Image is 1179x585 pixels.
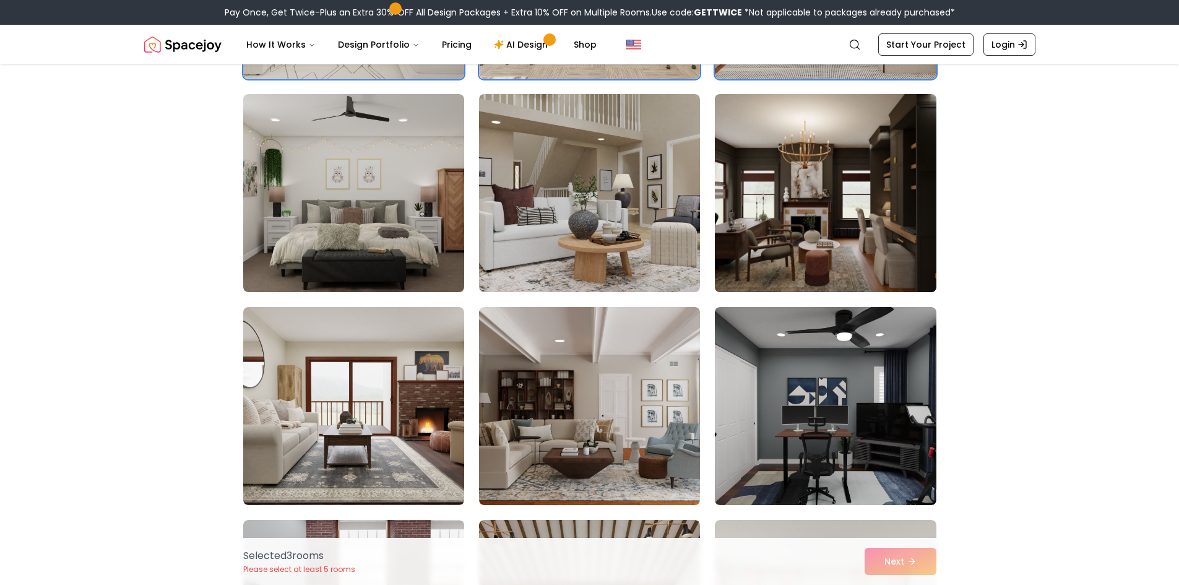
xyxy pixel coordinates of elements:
a: Pricing [432,32,482,57]
img: Room room-7 [243,94,464,292]
img: United States [626,37,641,52]
button: Design Portfolio [328,32,430,57]
b: GETTWICE [694,6,742,19]
span: Use code: [652,6,742,19]
a: Shop [564,32,607,57]
div: Pay Once, Get Twice-Plus an Extra 30% OFF All Design Packages + Extra 10% OFF on Multiple Rooms. [225,6,955,19]
img: Room room-12 [715,307,936,505]
a: Spacejoy [144,32,222,57]
a: Login [983,33,1035,56]
img: Room room-8 [479,94,700,292]
img: Room room-10 [243,307,464,505]
img: Room room-9 [709,89,941,297]
a: Start Your Project [878,33,974,56]
nav: Global [144,25,1035,64]
img: Spacejoy Logo [144,32,222,57]
a: AI Design [484,32,561,57]
nav: Main [236,32,607,57]
span: *Not applicable to packages already purchased* [742,6,955,19]
p: Selected 3 room s [243,548,355,563]
img: Room room-11 [479,307,700,505]
button: How It Works [236,32,326,57]
p: Please select at least 5 rooms [243,565,355,574]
